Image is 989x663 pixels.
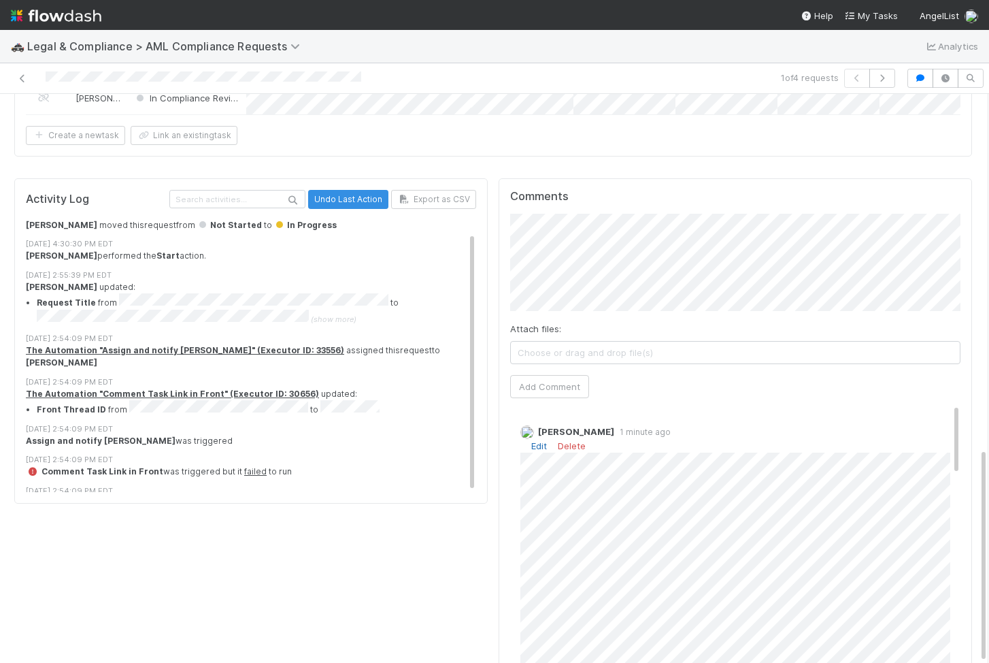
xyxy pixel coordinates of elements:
strong: [PERSON_NAME] [26,220,97,230]
div: [DATE] 2:54:09 PM EDT [26,333,476,344]
span: 🚓 [11,40,24,52]
h5: Activity Log [26,193,167,206]
a: Delete [558,440,586,451]
strong: Start [156,250,180,261]
button: Link an existingtask [131,126,237,145]
h5: Comments [510,190,960,204]
a: The Automation "Comment Task Link in Front" (Executor ID: 30656) [26,389,319,399]
span: (show more) [311,314,356,324]
img: avatar_7d83f73c-397d-4044-baf2-bb2da42e298f.png [965,10,978,23]
a: Analytics [924,38,978,54]
div: updated: [26,281,476,326]
div: updated: [26,388,476,417]
div: was triggered [26,435,476,447]
div: [DATE] 4:30:30 PM EDT [26,238,476,250]
a: My Tasks [844,9,898,22]
img: avatar_7d83f73c-397d-4044-baf2-bb2da42e298f.png [520,425,534,439]
span: In Compliance Review [133,93,244,103]
span: [PERSON_NAME] [538,426,614,437]
span: My Tasks [844,10,898,21]
strong: [PERSON_NAME] [26,250,97,261]
img: logo-inverted-e16ddd16eac7371096b0.svg [11,4,101,27]
a: failed [244,466,267,476]
span: AngelList [920,10,959,21]
span: [PERSON_NAME] [76,93,144,103]
strong: Front Thread ID [37,404,106,415]
a: Edit [531,440,547,451]
span: 1 of 4 requests [781,71,839,84]
button: Undo Last Action [308,190,388,209]
div: [PERSON_NAME] [62,91,121,105]
a: The Automation "Assign and notify [PERSON_NAME]" (Executor ID: 33556) [26,345,344,355]
div: [DATE] 2:54:09 PM EDT [26,376,476,388]
span: In Progress [274,220,337,230]
li: from to [37,400,476,417]
div: [DATE] 2:54:09 PM EDT [26,485,476,497]
span: Legal & Compliance > AML Compliance Requests [27,39,307,53]
summary: Request Title from to (show more) [37,293,476,326]
div: moved this request from to [26,219,476,231]
strong: [PERSON_NAME] [26,357,97,368]
div: [DATE] 2:54:09 PM EDT [26,423,476,435]
div: In Compliance Review [133,91,239,105]
span: Choose or drag and drop file(s) [511,342,960,363]
strong: Comment Task Link in Front [41,466,163,476]
div: [DATE] 2:54:09 PM EDT [26,454,476,466]
strong: Request Title [37,297,96,308]
label: Attach files: [510,322,561,336]
button: Export as CSV [391,190,476,209]
div: performed the action. [26,250,476,262]
span: 1 minute ago [614,427,671,437]
span: was triggered but it to run [26,466,292,476]
button: Add Comment [510,375,589,398]
div: [DATE] 2:55:39 PM EDT [26,270,476,281]
div: assigned this request to [26,344,476,370]
strong: [PERSON_NAME] [26,282,97,292]
input: Search activities... [169,190,305,208]
div: Help [801,9,833,22]
button: Create a newtask [26,126,125,145]
span: Not Started [197,220,262,230]
img: avatar_7d83f73c-397d-4044-baf2-bb2da42e298f.png [63,93,73,103]
strong: Assign and notify [PERSON_NAME] [26,436,175,446]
